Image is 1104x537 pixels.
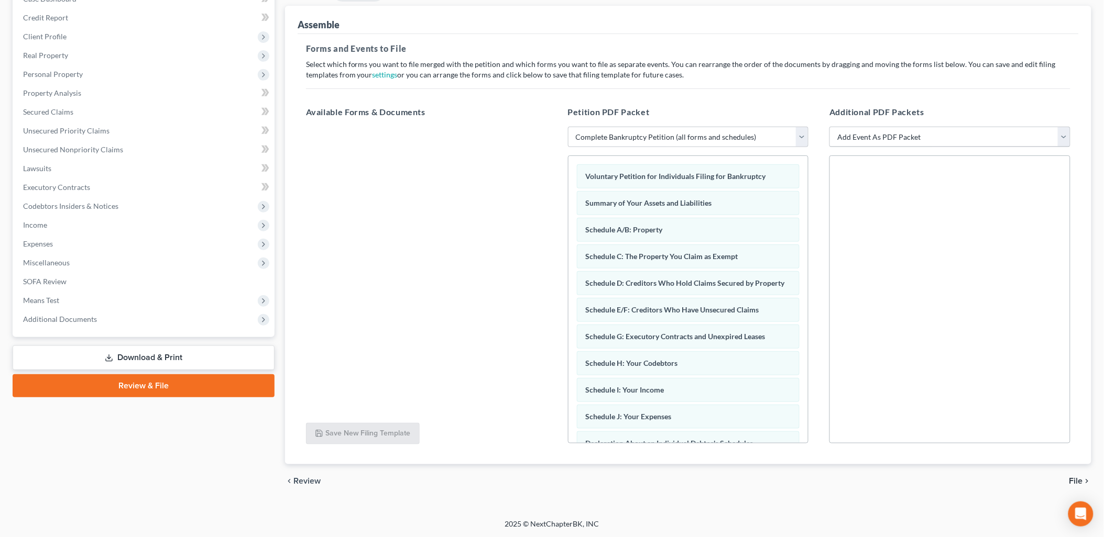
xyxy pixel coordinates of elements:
span: SOFA Review [23,277,67,286]
span: Voluntary Petition for Individuals Filing for Bankruptcy [586,172,766,181]
a: Unsecured Priority Claims [15,121,275,140]
span: Credit Report [23,13,68,22]
span: Property Analysis [23,88,81,97]
i: chevron_right [1083,477,1091,485]
span: Miscellaneous [23,258,70,267]
a: Download & Print [13,345,275,370]
div: Assemble [298,18,340,31]
span: Schedule D: Creditors Who Hold Claims Secured by Property [586,278,785,287]
span: Codebtors Insiders & Notices [23,202,118,210]
button: Save New Filing Template [306,423,420,445]
h5: Forms and Events to File [306,42,1070,55]
span: Petition PDF Packet [568,107,650,117]
span: Summary of Your Assets and Liabilities [586,198,712,207]
i: chevron_left [285,477,293,485]
span: Declaration About an Individual Debtor's Schedules [586,439,753,447]
h5: Additional PDF Packets [829,106,1070,118]
span: Expenses [23,239,53,248]
span: Income [23,220,47,229]
a: SOFA Review [15,272,275,291]
span: Schedule H: Your Codebtors [586,359,678,367]
span: Executory Contracts [23,183,90,192]
a: Unsecured Nonpriority Claims [15,140,275,159]
a: Lawsuits [15,159,275,178]
span: Schedule C: The Property You Claim as Exempt [586,252,738,261]
a: Secured Claims [15,103,275,121]
span: Additional Documents [23,315,97,323]
a: settings [373,70,398,79]
p: Select which forms you want to file merged with the petition and which forms you want to file as ... [306,59,1070,80]
a: Property Analysis [15,84,275,103]
span: Client Profile [23,32,67,41]
div: Open Intercom Messenger [1068,501,1094,527]
span: Means Test [23,296,59,305]
span: Schedule I: Your Income [586,385,664,394]
a: Review & File [13,374,275,397]
a: Executory Contracts [15,178,275,197]
span: Review [293,477,321,485]
a: Credit Report [15,8,275,27]
span: Secured Claims [23,107,73,116]
span: Schedule J: Your Expenses [586,412,672,421]
span: Lawsuits [23,164,51,173]
h5: Available Forms & Documents [306,106,547,118]
button: chevron_left Review [285,477,331,485]
span: File [1069,477,1083,485]
span: Unsecured Nonpriority Claims [23,145,123,154]
span: Personal Property [23,70,83,79]
span: Schedule G: Executory Contracts and Unexpired Leases [586,332,766,341]
span: Schedule A/B: Property [586,225,663,234]
span: Real Property [23,51,68,60]
span: Schedule E/F: Creditors Who Have Unsecured Claims [586,305,759,314]
span: Unsecured Priority Claims [23,126,110,135]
